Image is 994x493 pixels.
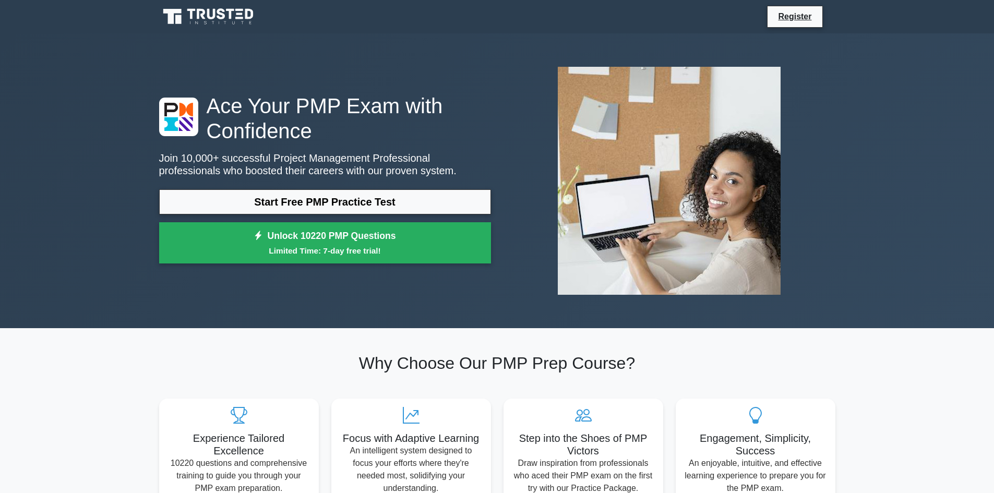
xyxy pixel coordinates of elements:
[684,432,827,457] h5: Engagement, Simplicity, Success
[167,432,310,457] h5: Experience Tailored Excellence
[172,245,478,257] small: Limited Time: 7-day free trial!
[159,353,835,373] h2: Why Choose Our PMP Prep Course?
[772,10,818,23] a: Register
[159,222,491,264] a: Unlock 10220 PMP QuestionsLimited Time: 7-day free trial!
[159,93,491,143] h1: Ace Your PMP Exam with Confidence
[340,432,483,444] h5: Focus with Adaptive Learning
[159,152,491,177] p: Join 10,000+ successful Project Management Professional professionals who boosted their careers w...
[512,432,655,457] h5: Step into the Shoes of PMP Victors
[159,189,491,214] a: Start Free PMP Practice Test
